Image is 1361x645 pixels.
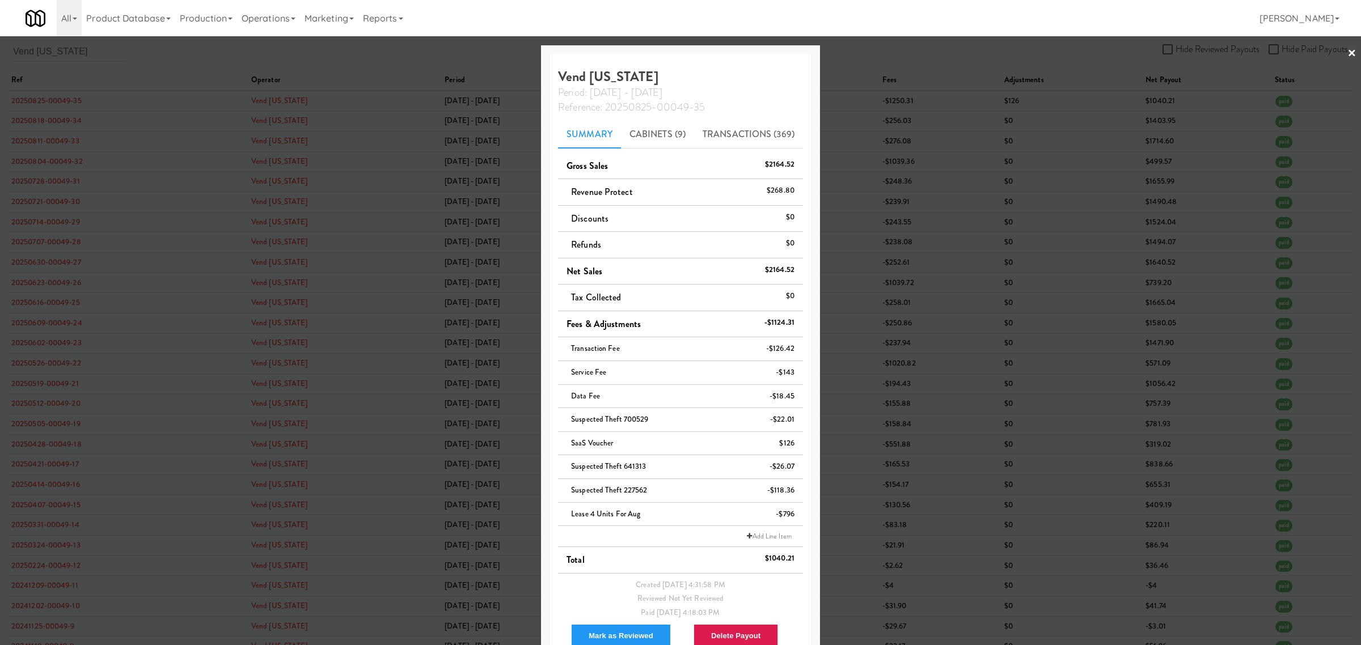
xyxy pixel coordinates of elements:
a: Cabinets (9) [621,120,694,148]
div: $1040.21 [765,551,794,566]
span: Refunds [571,238,601,251]
span: Fees & Adjustments [567,317,641,330]
img: Micromart [26,9,45,28]
span: Total [567,553,585,566]
div: -$143 [776,366,794,380]
span: Gross Sales [567,159,608,172]
span: Suspected Theft 641313 [571,461,646,472]
span: Lease 4 units for Aug [571,508,640,519]
div: $0 [786,236,794,251]
li: Transaction Fee-$126.42 [558,337,803,361]
li: Service Fee-$143 [558,361,803,385]
a: Summary [558,120,621,148]
div: -$126.42 [766,342,794,356]
div: Paid [DATE] 4:18:03 PM [567,606,794,620]
span: Net Sales [567,265,602,278]
span: Tax Collected [571,291,621,304]
div: $126 [779,436,794,451]
div: $268.80 [767,184,794,198]
a: Add Line Item [744,531,794,542]
span: Transaction Fee [571,343,620,354]
span: Reference: 20250825-00049-35 [558,100,705,114]
li: Lease 4 units for Aug-$796 [558,503,803,527]
div: $0 [786,289,794,303]
span: Service Fee [571,367,606,377]
span: Suspected Theft 227562 [571,485,647,495]
li: SaaS Voucher$126 [558,432,803,456]
h4: Vend [US_STATE] [558,69,803,114]
li: Suspected Theft 227562-$118.36 [558,479,803,503]
div: $0 [786,210,794,224]
div: -$26.07 [770,460,794,474]
div: $2164.52 [765,263,794,277]
div: $2164.52 [765,158,794,172]
a: × [1347,36,1356,71]
span: Data Fee [571,391,600,401]
div: -$118.36 [767,483,794,498]
span: Period: [DATE] - [DATE] [558,85,662,100]
a: Transactions (369) [694,120,803,148]
li: Data Fee-$18.45 [558,385,803,409]
div: -$22.01 [770,413,794,427]
span: Discounts [571,212,608,225]
span: Suspected Theft 700529 [571,414,648,425]
div: -$18.45 [770,389,794,404]
li: Suspected Theft 700529-$22.01 [558,408,803,432]
div: Created [DATE] 4:31:58 PM [567,578,794,592]
div: Reviewed Not Yet Reviewed [567,592,794,606]
span: Revenue Protect [571,185,633,198]
div: -$796 [776,507,794,521]
span: SaaS Voucher [571,438,613,448]
li: Suspected Theft 641313-$26.07 [558,455,803,479]
div: -$1124.31 [764,316,794,330]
